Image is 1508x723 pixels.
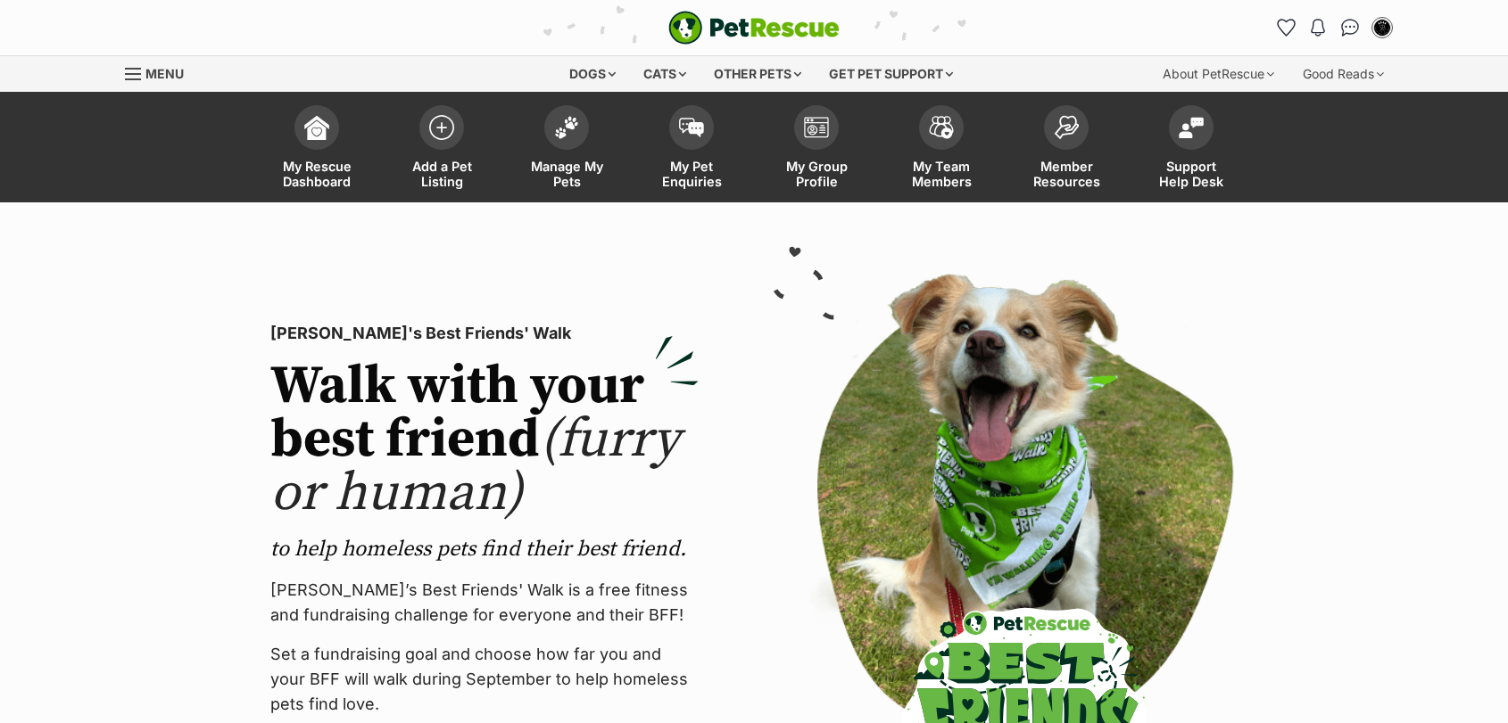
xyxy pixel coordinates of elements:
[1311,19,1325,37] img: notifications-46538b983faf8c2785f20acdc204bb7945ddae34d4c08c2a6579f10ce5e182be.svg
[1373,19,1391,37] img: Paiten Hunter profile pic
[402,159,482,189] span: Add a Pet Listing
[701,56,814,92] div: Other pets
[776,159,857,189] span: My Group Profile
[1179,117,1204,138] img: help-desk-icon-fdf02630f3aa405de69fd3d07c3f3aa587a6932b1a1747fa1d2bba05be0121f9.svg
[557,56,628,92] div: Dogs
[668,11,840,45] a: PetRescue
[504,96,629,202] a: Manage My Pets
[1151,159,1231,189] span: Support Help Desk
[1290,56,1396,92] div: Good Reads
[270,407,680,527] span: (furry or human)
[631,56,699,92] div: Cats
[679,118,704,137] img: pet-enquiries-icon-7e3ad2cf08bfb03b45e93fb7055b45f3efa6380592205ae92323e6603595dc1f.svg
[379,96,504,202] a: Add a Pet Listing
[270,642,699,717] p: Set a fundraising goal and choose how far you and your BFF will walk during September to help hom...
[901,159,982,189] span: My Team Members
[1368,13,1396,42] button: My account
[1150,56,1287,92] div: About PetRescue
[125,56,196,88] a: Menu
[1026,159,1106,189] span: Member Resources
[804,117,829,138] img: group-profile-icon-3fa3cf56718a62981997c0bc7e787c4b2cf8bcc04b72c1350f741eb67cf2f40e.svg
[1341,19,1360,37] img: chat-41dd97257d64d25036548639549fe6c8038ab92f7586957e7f3b1b290dea8141.svg
[254,96,379,202] a: My Rescue Dashboard
[1336,13,1364,42] a: Conversations
[1054,115,1079,139] img: member-resources-icon-8e73f808a243e03378d46382f2149f9095a855e16c252ad45f914b54edf8863c.svg
[145,66,184,81] span: Menu
[304,115,329,140] img: dashboard-icon-eb2f2d2d3e046f16d808141f083e7271f6b2e854fb5c12c21221c1fb7104beca.svg
[526,159,607,189] span: Manage My Pets
[929,116,954,139] img: team-members-icon-5396bd8760b3fe7c0b43da4ab00e1e3bb1a5d9ba89233759b79545d2d3fc5d0d.svg
[1272,13,1396,42] ul: Account quick links
[270,535,699,563] p: to help homeless pets find their best friend.
[270,578,699,628] p: [PERSON_NAME]’s Best Friends' Walk is a free fitness and fundraising challenge for everyone and t...
[1004,96,1129,202] a: Member Resources
[754,96,879,202] a: My Group Profile
[651,159,732,189] span: My Pet Enquiries
[277,159,357,189] span: My Rescue Dashboard
[429,115,454,140] img: add-pet-listing-icon-0afa8454b4691262ce3f59096e99ab1cd57d4a30225e0717b998d2c9b9846f56.svg
[270,360,699,521] h2: Walk with your best friend
[1272,13,1300,42] a: Favourites
[668,11,840,45] img: logo-e224e6f780fb5917bec1dbf3a21bbac754714ae5b6737aabdf751b685950b380.svg
[1304,13,1332,42] button: Notifications
[816,56,965,92] div: Get pet support
[879,96,1004,202] a: My Team Members
[629,96,754,202] a: My Pet Enquiries
[554,116,579,139] img: manage-my-pets-icon-02211641906a0b7f246fdf0571729dbe1e7629f14944591b6c1af311fb30b64b.svg
[1129,96,1254,202] a: Support Help Desk
[270,321,699,346] p: [PERSON_NAME]'s Best Friends' Walk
